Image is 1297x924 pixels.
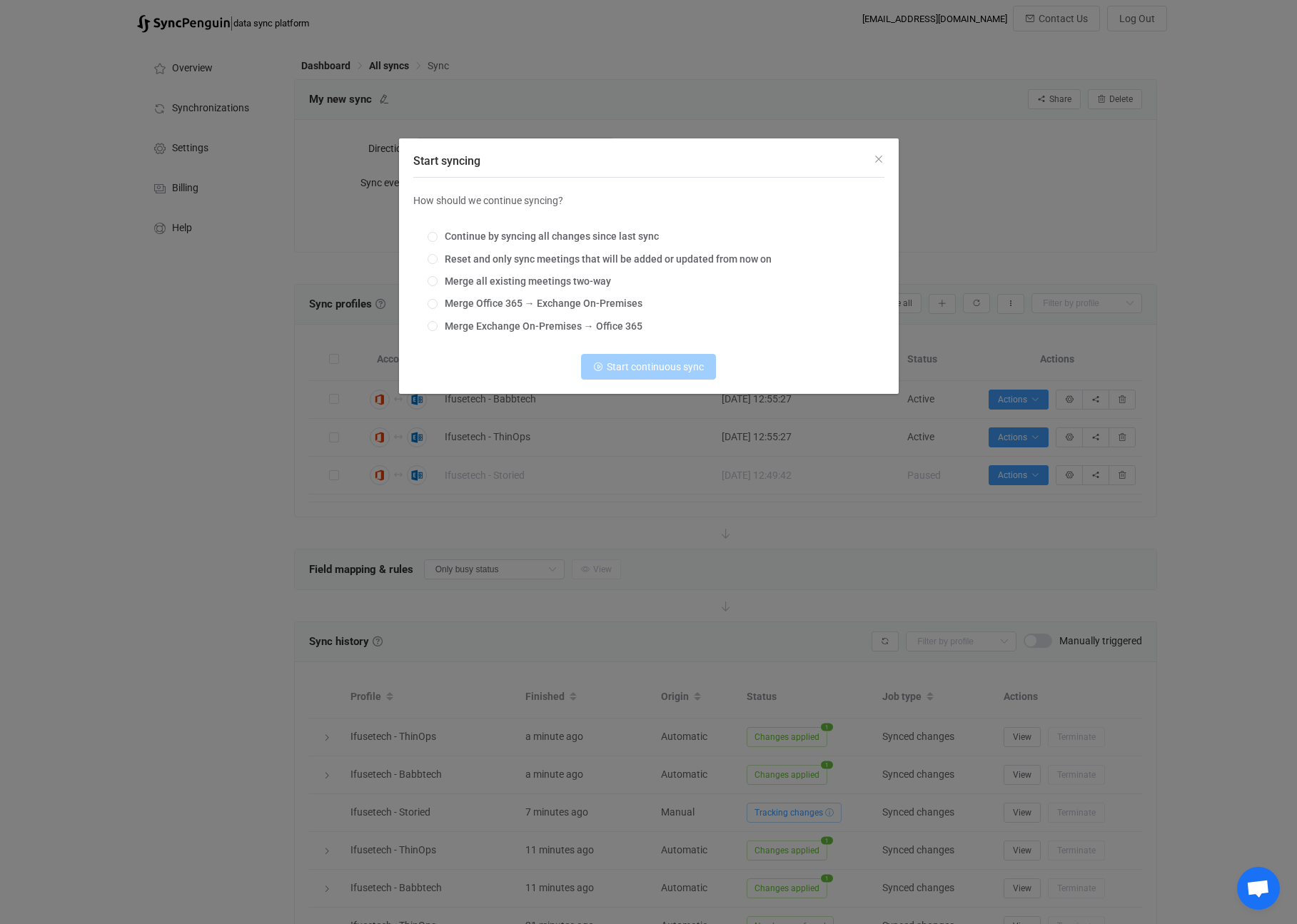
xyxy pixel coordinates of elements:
span: Continue by syncing all changes since last sync [438,230,659,242]
button: Start continuous sync [581,354,716,380]
span: Reset and only sync meetings that will be added or updated from now on [438,253,772,265]
span: Merge Exchange On-Premises → Office 365 [438,320,642,332]
div: Start syncing [399,138,899,394]
span: Start continuous sync [607,361,704,372]
span: How should we continue syncing? [413,195,563,206]
button: Close [873,153,884,166]
span: Start syncing [413,154,480,168]
div: Open chat [1237,867,1280,910]
span: Merge Office 365 → Exchange On-Premises [438,298,642,309]
span: Merge all existing meetings two-way [438,275,611,287]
